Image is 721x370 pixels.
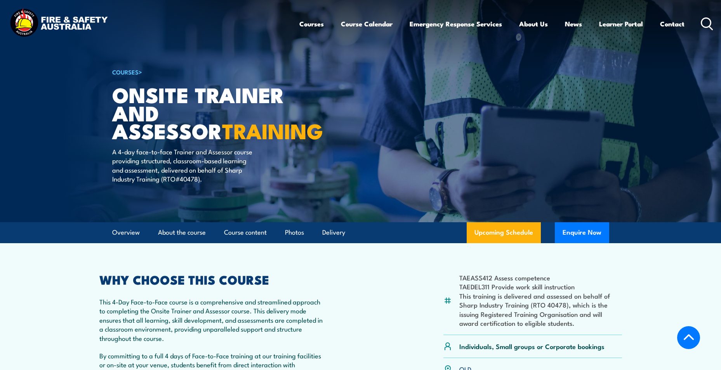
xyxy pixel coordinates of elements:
a: About Us [519,14,548,34]
a: About the course [158,222,206,243]
a: Photos [285,222,304,243]
a: Courses [299,14,324,34]
a: Contact [660,14,685,34]
strong: TRAINING [222,114,323,146]
h6: > [112,67,304,76]
a: Course content [224,222,267,243]
a: Overview [112,222,140,243]
p: Individuals, Small groups or Corporate bookings [459,342,605,351]
h1: Onsite Trainer and Assessor [112,85,304,140]
a: Course Calendar [341,14,393,34]
li: TAEDEL311 Provide work skill instruction [459,282,622,291]
li: TAEASS412 Assess competence [459,273,622,282]
a: Upcoming Schedule [467,222,541,243]
p: This 4-Day Face-to-Face course is a comprehensive and streamlined approach to completing the Onsi... [99,297,326,342]
li: This training is delivered and assessed on behalf of Sharp Industry Training (RTO 40478), which i... [459,291,622,328]
h2: WHY CHOOSE THIS COURSE [99,274,326,285]
a: COURSES [112,67,139,76]
p: A 4-day face-to-face Trainer and Assessor course providing structured, classroom-based learning a... [112,147,254,183]
a: News [565,14,582,34]
a: Delivery [322,222,345,243]
button: Enquire Now [555,222,609,243]
a: Emergency Response Services [410,14,502,34]
a: Learner Portal [599,14,643,34]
